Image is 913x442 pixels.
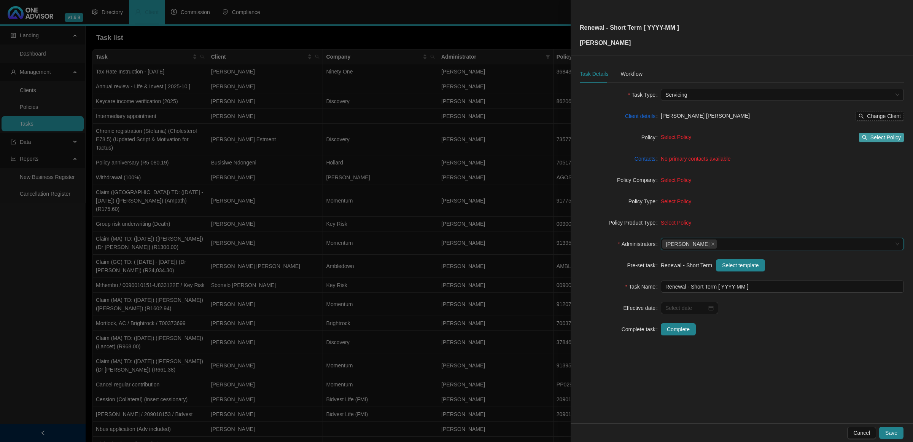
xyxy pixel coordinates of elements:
[722,261,759,270] span: Select template
[628,195,661,207] label: Policy Type
[859,113,864,119] span: search
[667,325,690,333] span: Complete
[661,113,750,119] span: [PERSON_NAME] [PERSON_NAME]
[609,217,661,229] label: Policy Product Type
[628,89,661,101] label: Task Type
[622,323,661,335] label: Complete task
[580,38,679,48] p: [PERSON_NAME]
[661,134,691,140] span: Select Policy
[624,302,661,314] label: Effective date
[662,239,717,249] span: Adrianna Carvalho
[665,304,707,312] input: Select date
[641,131,661,144] label: Policy
[661,323,696,335] button: Complete
[661,177,691,183] span: Select Policy
[661,198,691,204] span: Select Policy
[859,133,904,142] button: Select Policy
[862,135,867,140] span: search
[847,427,876,439] button: Cancel
[620,70,642,78] div: Workflow
[666,240,709,248] span: [PERSON_NAME]
[617,174,661,186] label: Policy Company
[867,112,901,120] span: Change Client
[580,23,679,32] p: Renewal - Short Term [ YYYY-MM ]
[661,259,904,271] div: Renewal - Short Term
[870,133,901,142] span: Select Policy
[716,259,765,271] button: Select template
[711,242,715,246] span: close
[856,112,904,121] button: Change Client
[580,70,608,78] div: Task Details
[635,155,655,163] a: Contacts
[661,156,731,162] span: No primary contacts available
[625,112,655,120] a: Client details
[661,220,691,226] span: Select Policy
[879,427,903,439] button: Save
[853,429,870,437] span: Cancel
[625,281,661,293] label: Task Name
[618,238,661,250] label: Administrators
[665,89,899,101] span: Servicing
[627,259,661,271] label: Pre-set task
[885,429,897,437] span: Save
